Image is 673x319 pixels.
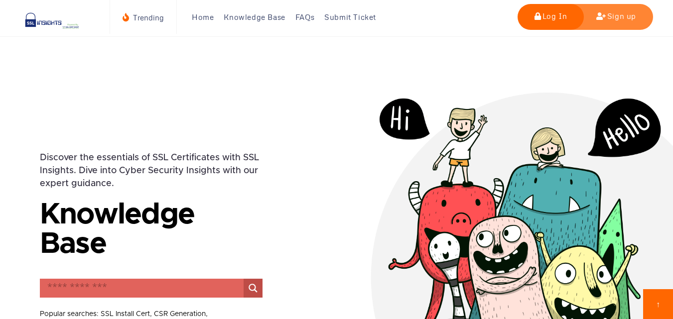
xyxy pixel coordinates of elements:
a: Sign up [551,4,653,30]
h5: Discover the essentials of SSL Certificates with SSL Insights. Dive into Cyber Security Insights ... [40,151,263,190]
img: SSL Insights [20,10,81,30]
span: Trending [133,13,164,22]
a: Home [192,5,214,29]
a: Trending [110,5,176,34]
h2: Knowledge Base [40,200,263,259]
a: Log In [518,4,584,30]
a: Submit Ticket [324,5,376,29]
a: FAQs [295,5,314,29]
a: Knowledge Base [224,5,285,29]
button: Search magnifier [244,279,263,298]
form: Search form [47,279,241,298]
input: Search input [47,279,241,297]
